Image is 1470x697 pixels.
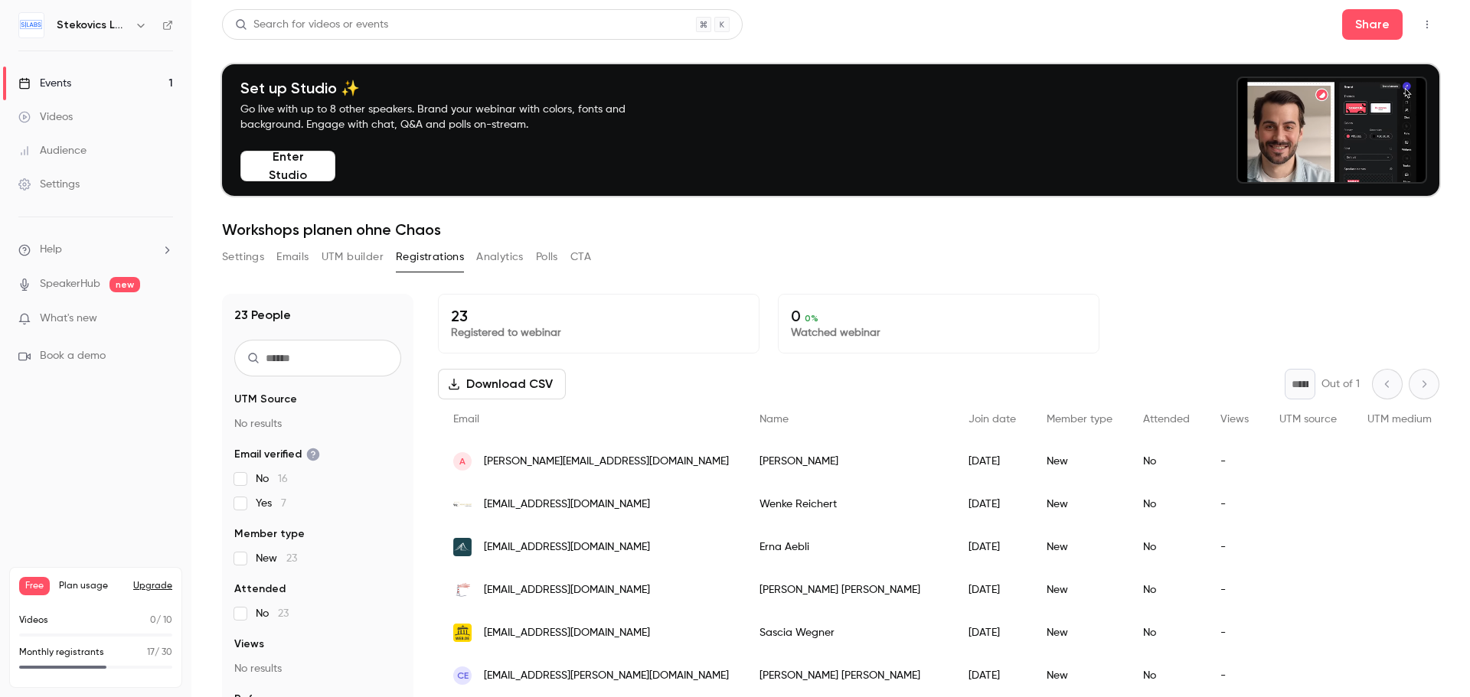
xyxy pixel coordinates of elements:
p: Monthly registrants [19,646,104,660]
span: Join date [969,414,1016,425]
span: UTM source [1279,414,1337,425]
span: UTM medium [1367,414,1432,425]
span: Name [759,414,789,425]
p: Out of 1 [1321,376,1360,392]
span: 7 [281,498,286,509]
div: [PERSON_NAME] [PERSON_NAME] [744,654,953,697]
button: Upgrade [133,580,172,592]
img: travelyourlife.de [453,581,472,599]
button: UTM builder [322,245,384,269]
div: No [1128,483,1205,526]
div: Sascia Wegner [744,611,953,654]
span: 17 [147,648,155,657]
div: Videos [18,109,73,125]
div: - [1205,568,1264,611]
div: Search for videos or events [235,17,388,33]
span: 0 [150,616,156,625]
h1: 23 People [234,306,291,324]
p: 0 [791,307,1086,325]
button: Share [1342,9,1403,40]
span: Email verified [234,447,320,462]
span: New [256,551,297,566]
div: [DATE] [953,611,1031,654]
span: Member type [1047,414,1112,425]
span: Views [1220,414,1249,425]
h4: Set up Studio ✨ [240,79,661,97]
div: Audience [18,143,87,158]
p: Registered to webinar [451,325,746,340]
span: Attended [234,581,286,597]
button: Settings [222,245,264,269]
span: Member type [234,526,305,542]
p: / 30 [147,646,172,660]
div: [DATE] [953,483,1031,526]
span: Help [40,242,62,258]
div: - [1205,483,1264,526]
span: [EMAIL_ADDRESS][PERSON_NAME][DOMAIN_NAME] [484,668,729,684]
button: Analytics [476,245,524,269]
div: [DATE] [953,654,1031,697]
span: new [109,277,140,292]
div: No [1128,568,1205,611]
div: - [1205,440,1264,483]
div: New [1031,611,1128,654]
div: New [1031,654,1128,697]
div: No [1128,440,1205,483]
span: CE [457,669,469,682]
div: [DATE] [953,440,1031,483]
p: Watched webinar [791,325,1086,340]
div: New [1031,440,1128,483]
span: [PERSON_NAME][EMAIL_ADDRESS][DOMAIN_NAME] [484,454,729,470]
span: No [256,471,288,487]
span: [EMAIL_ADDRESS][DOMAIN_NAME] [484,625,650,641]
div: [PERSON_NAME] [744,440,953,483]
button: Download CSV [438,369,566,399]
button: Registrations [396,245,464,269]
span: Email [453,414,479,425]
img: Stekovics LABS [19,13,44,37]
p: / 10 [150,614,172,627]
h1: Workshops planen ohne Chaos [222,220,1439,239]
a: SpeakerHub [40,276,100,292]
span: A [459,454,465,468]
div: [DATE] [953,568,1031,611]
div: Settings [18,177,80,192]
p: Videos [19,614,48,627]
span: What's new [40,311,97,327]
span: No [256,606,289,621]
span: Book a demo [40,348,106,364]
div: Events [18,76,71,91]
h6: Stekovics LABS [57,18,129,33]
li: help-dropdown-opener [18,242,173,258]
div: Wenke Reichert [744,483,953,526]
span: Views [234,637,264,652]
div: Erna Aebli [744,526,953,568]
div: No [1128,526,1205,568]
span: 23 [286,553,297,564]
img: web.de [453,624,472,642]
span: [EMAIL_ADDRESS][DOMAIN_NAME] [484,497,650,513]
p: No results [234,661,401,676]
button: Polls [536,245,558,269]
div: New [1031,568,1128,611]
div: New [1031,483,1128,526]
div: [DATE] [953,526,1031,568]
img: wenke-reichert.de [453,495,472,513]
button: Enter Studio [240,151,335,181]
span: Plan usage [59,580,124,592]
div: - [1205,654,1264,697]
span: 0 % [805,313,818,324]
div: [PERSON_NAME] [PERSON_NAME] [744,568,953,611]
div: - [1205,611,1264,654]
span: [EMAIL_ADDRESS][DOMAIN_NAME] [484,539,650,555]
div: - [1205,526,1264,568]
span: [EMAIL_ADDRESS][DOMAIN_NAME] [484,582,650,598]
div: No [1128,611,1205,654]
img: aebli-homestaging.ch [453,538,472,556]
div: No [1128,654,1205,697]
span: Yes [256,496,286,511]
p: No results [234,416,401,432]
div: New [1031,526,1128,568]
span: 16 [278,474,288,484]
p: 23 [451,307,746,325]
